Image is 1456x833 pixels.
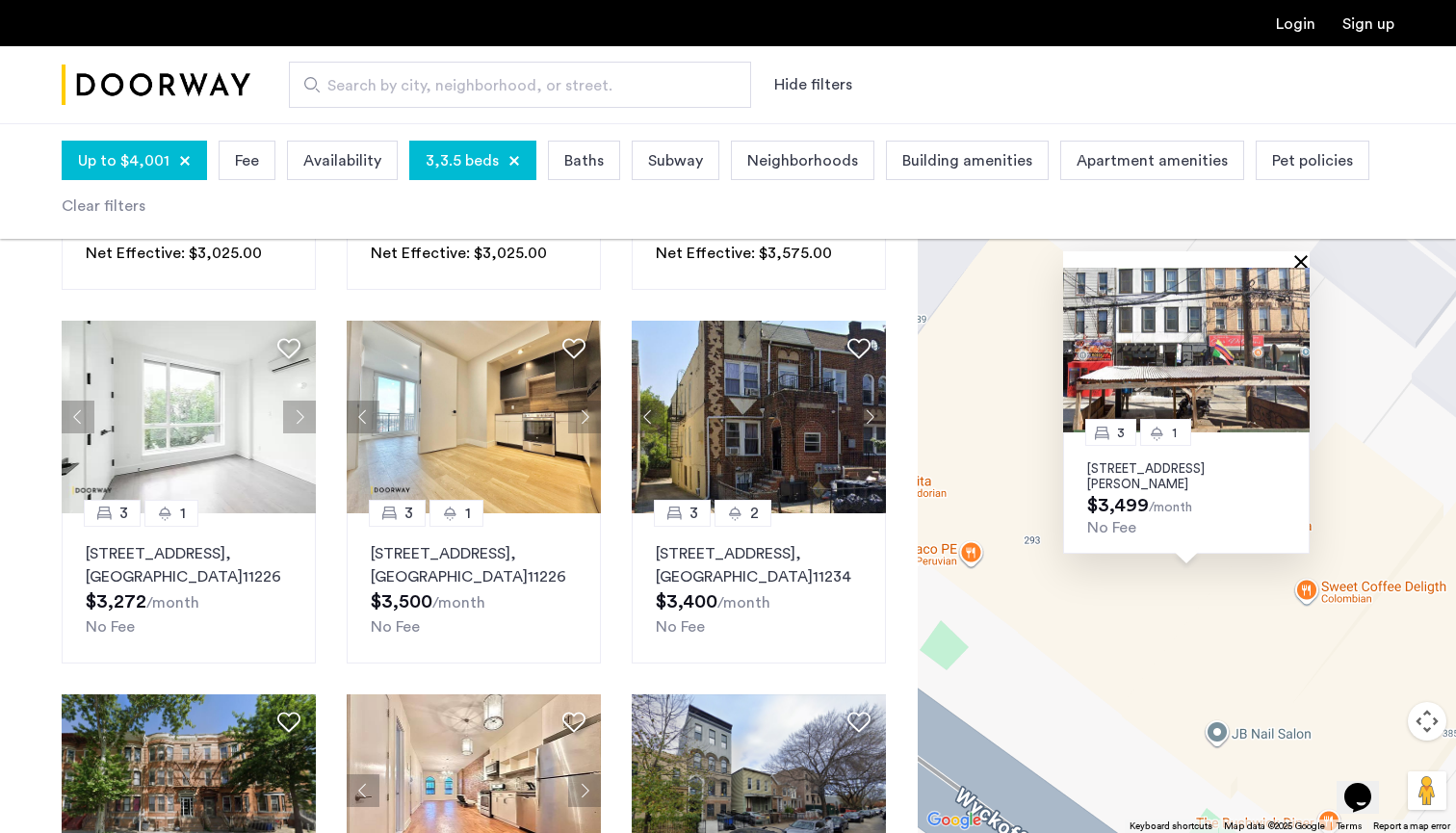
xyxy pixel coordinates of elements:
[1130,820,1212,833] button: Keyboard shortcuts
[62,49,250,121] a: Cazamio Logo
[656,592,717,612] span: $3,400
[86,592,146,612] span: $3,272
[1063,268,1310,432] img: Apartment photo
[656,246,832,261] span: Net Effective: $3,575.00
[568,401,601,433] button: Next apartment
[86,542,292,588] p: [STREET_ADDRESS] 11226
[564,149,604,172] span: Baths
[717,595,770,611] sub: /month
[632,401,664,433] button: Previous apartment
[62,49,250,121] img: logo
[1077,149,1228,172] span: Apartment amenities
[347,774,379,807] button: Previous apartment
[347,513,601,664] a: 31[STREET_ADDRESS], [GEOGRAPHIC_DATA]11226No Fee
[648,149,703,172] span: Subway
[371,246,547,261] span: Net Effective: $3,025.00
[923,808,986,833] a: Open this area in Google Maps (opens a new window)
[774,73,852,96] button: Show or hide filters
[180,502,186,525] span: 1
[327,74,697,97] span: Search by city, neighborhood, or street.
[1172,426,1177,438] span: 1
[62,195,145,218] div: Clear filters
[1342,16,1394,32] a: Registration
[62,401,94,433] button: Previous apartment
[1149,501,1192,514] sub: /month
[347,321,601,513] img: 360ac8f6-4482-47b0-bc3d-3cb89b569d10_638756421923272061.jpeg
[632,321,886,513] img: 2016_638484540295233130.jpeg
[289,62,751,108] input: Apartment Search
[1408,702,1446,741] button: Map camera controls
[923,808,986,833] img: Google
[632,513,886,664] a: 32[STREET_ADDRESS], [GEOGRAPHIC_DATA]11234No Fee
[1087,520,1136,535] span: No Fee
[750,502,759,525] span: 2
[371,619,420,635] span: No Fee
[86,246,262,261] span: Net Effective: $3,025.00
[86,619,135,635] span: No Fee
[62,321,316,513] img: 2013_638548540036919748.jpeg
[1373,820,1450,833] a: Report a map error
[656,619,705,635] span: No Fee
[1408,771,1446,810] button: Drag Pegman onto the map to open Street View
[1224,821,1325,831] span: Map data ©2025 Google
[1087,496,1149,515] span: $3,499
[656,542,862,588] p: [STREET_ADDRESS] 11234
[902,149,1032,172] span: Building amenities
[1087,461,1286,492] p: [STREET_ADDRESS][PERSON_NAME]
[371,592,432,612] span: $3,500
[1337,756,1398,814] iframe: chat widget
[283,401,316,433] button: Next apartment
[235,149,259,172] span: Fee
[689,502,698,525] span: 3
[1272,149,1353,172] span: Pet policies
[78,149,169,172] span: Up to $4,001
[747,149,858,172] span: Neighborhoods
[119,502,128,525] span: 3
[146,595,199,611] sub: /month
[568,774,601,807] button: Next apartment
[404,502,413,525] span: 3
[1337,820,1362,833] a: Terms
[371,542,577,588] p: [STREET_ADDRESS] 11226
[426,149,499,172] span: 3,3.5 beds
[1276,16,1315,32] a: Login
[303,149,381,172] span: Availability
[1117,426,1125,438] span: 3
[1298,254,1312,268] button: Close
[853,401,886,433] button: Next apartment
[432,595,485,611] sub: /month
[347,401,379,433] button: Previous apartment
[465,502,471,525] span: 1
[62,513,316,664] a: 31[STREET_ADDRESS], [GEOGRAPHIC_DATA]11226No Fee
